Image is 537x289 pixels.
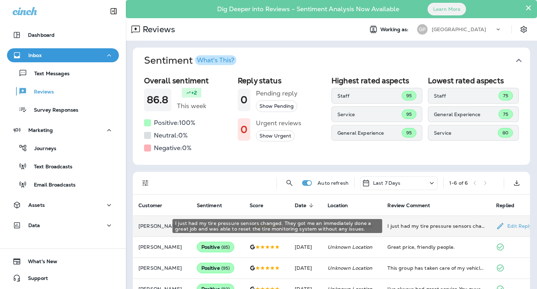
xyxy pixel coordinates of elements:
span: Score [250,202,272,209]
button: Search Reviews [282,176,296,190]
p: Text Messages [27,71,70,77]
button: Show Urgent [256,130,295,142]
span: Date [295,202,316,209]
button: Support [7,271,119,285]
span: Score [250,203,263,209]
h1: Sentiment [144,55,236,66]
p: Staff [434,93,499,99]
button: Inbox [7,48,119,62]
td: [DATE] [289,216,322,237]
p: Service [434,130,498,136]
p: Reviews [27,89,54,96]
span: ( 95 ) [221,265,230,271]
div: Great price, friendly people. [387,244,485,251]
p: Edit Reply [504,223,532,229]
p: Dashboard [28,32,55,38]
h1: 0 [241,94,248,106]
h2: Highest rated aspects [331,76,422,85]
button: Assets [7,198,119,212]
button: Filters [138,176,152,190]
span: Customer [138,202,171,209]
button: Collapse Sidebar [104,4,123,18]
p: [PERSON_NAME] [138,244,186,250]
button: Learn More [428,3,466,15]
h2: Lowest rated aspects [428,76,519,85]
td: [DATE] [289,237,322,258]
p: Text Broadcasts [27,164,72,170]
span: Location [328,203,348,209]
button: Close [525,2,532,13]
button: SentimentWhat's This? [138,48,536,73]
span: Customer [138,203,162,209]
p: Staff [337,93,402,99]
h5: Negative: 0 % [154,142,192,154]
p: Survey Responses [27,107,78,114]
button: Data [7,218,119,232]
p: Last 7 Days [373,180,401,186]
div: This group has taken care of my vehicles since 2012. They're trustworthy and take time to explain... [387,265,485,272]
button: Email Broadcasts [7,177,119,192]
span: Support [21,275,48,284]
em: Unknown Location [328,244,372,250]
h5: This week [177,100,206,112]
p: Assets [28,202,45,208]
span: Location [328,202,357,209]
button: Journeys [7,141,119,155]
p: Reviews [140,24,175,35]
h1: 86.8 [147,94,169,106]
button: Settings [517,23,530,36]
span: 95 [406,130,412,136]
button: Survey Responses [7,102,119,117]
span: What's New [21,259,57,267]
span: Review Comment [387,203,430,209]
td: [DATE] [289,258,322,279]
span: 95 [406,111,412,117]
p: Dig Deeper into Reviews - Sentiment Analysis Now Available [197,8,420,10]
span: Sentiment [197,203,222,209]
div: GP [417,24,428,35]
span: Date [295,203,307,209]
p: Marketing [28,127,53,133]
span: 95 [406,93,412,99]
p: [PERSON_NAME] [138,223,186,229]
span: 75 [503,93,508,99]
button: Export as CSV [510,176,524,190]
span: ( 85 ) [221,244,230,250]
button: Reviews [7,84,119,99]
p: General Experience [337,130,402,136]
h1: 0 [241,124,248,135]
p: Auto refresh [317,180,349,186]
div: What's This? [197,57,234,63]
p: Journeys [27,146,56,152]
span: 80 [502,130,508,136]
div: I just had my tire pressure sensors changed. They got me an immediately done a great job and was ... [172,219,382,233]
button: Text Messages [7,66,119,80]
p: [GEOGRAPHIC_DATA] [432,27,486,32]
p: General Experience [434,112,499,117]
button: What's New [7,254,119,268]
p: Data [28,223,40,228]
em: Unknown Location [328,265,372,271]
h5: Neutral: 0 % [154,130,188,141]
div: Positive [197,242,235,252]
span: Review Comment [387,202,439,209]
div: 1 - 6 of 6 [449,180,468,186]
p: +2 [191,89,197,96]
h2: Overall sentiment [144,76,232,85]
span: Replied [496,202,523,209]
p: [PERSON_NAME] [138,265,186,271]
span: Working as: [380,27,410,33]
div: SentimentWhat's This? [133,73,530,165]
div: I just had my tire pressure sensors changed. They got me an immediately done a great job and was ... [387,223,485,230]
button: Show Pending [256,100,297,112]
button: Dashboard [7,28,119,42]
td: -- [191,216,244,237]
p: Email Broadcasts [27,182,76,189]
button: Text Broadcasts [7,159,119,174]
button: What's This? [195,55,236,65]
span: 75 [503,111,508,117]
h5: Urgent reviews [256,118,301,129]
h5: Pending reply [256,88,298,99]
p: Inbox [28,52,42,58]
h5: Positive: 100 % [154,117,195,128]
